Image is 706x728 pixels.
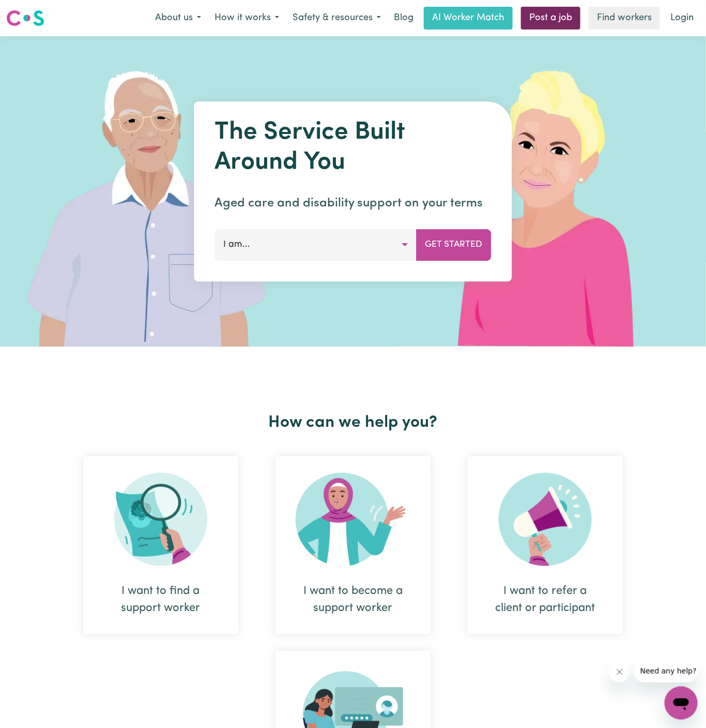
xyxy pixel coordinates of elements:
button: Safety & resources [286,7,388,29]
a: AI Worker Match [424,7,513,29]
div: I want to refer a client or participant [493,583,598,617]
a: Find workers [589,7,660,29]
div: I want to find a support worker [108,583,213,617]
p: Aged care and disability support on your terms [215,194,492,213]
img: Search [114,473,207,566]
button: How it works [208,7,286,29]
img: Careseekers logo [6,9,44,27]
iframe: Message from company [634,660,698,682]
div: I want to find a support worker [83,456,238,634]
button: I am... [215,229,417,260]
img: Refer [499,473,592,566]
a: Login [664,7,700,29]
div: I want to refer a client or participant [468,456,623,634]
h1: The Service Built Around You [215,118,492,177]
button: About us [148,7,208,29]
button: Get Started [417,229,492,260]
div: I want to become a support worker [275,456,431,634]
a: Blog [388,7,420,29]
iframe: Close message [609,662,630,682]
div: I want to become a support worker [300,583,406,617]
a: Post a job [521,7,580,29]
img: Become Worker [296,473,410,566]
h2: How can we help you? [65,413,641,433]
iframe: Button to launch messaging window [665,687,698,720]
a: Careseekers logo [6,6,44,30]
